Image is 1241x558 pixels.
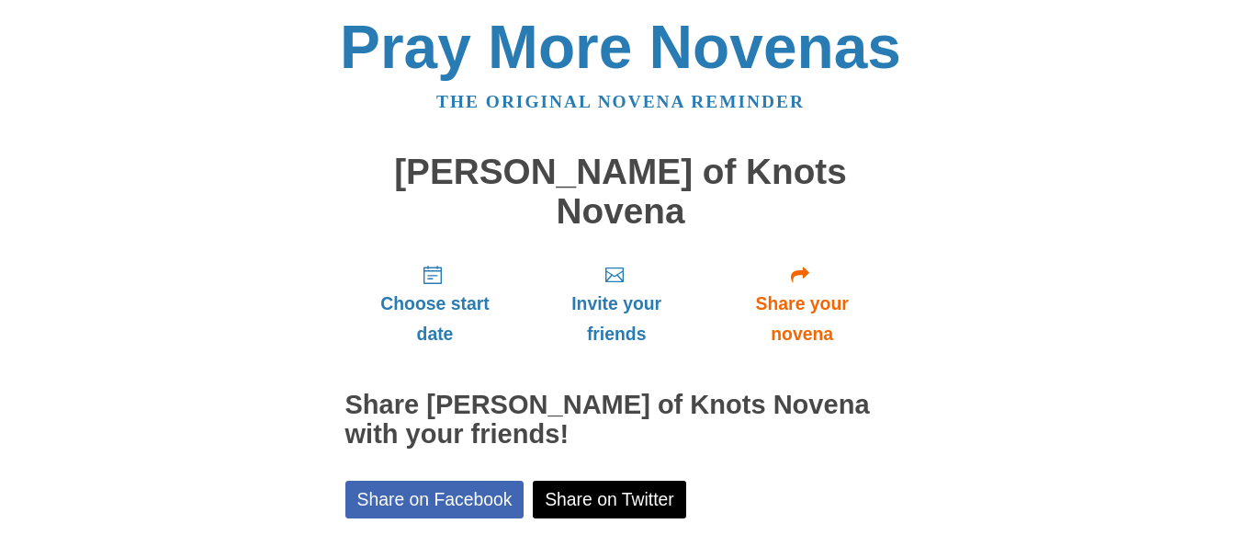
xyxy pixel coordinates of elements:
[340,13,901,81] a: Pray More Novenas
[436,92,805,111] a: The original novena reminder
[345,391,897,450] h2: Share [PERSON_NAME] of Knots Novena with your friends!
[708,249,897,359] a: Share your novena
[364,289,507,349] span: Choose start date
[533,481,686,518] a: Share on Twitter
[345,153,897,231] h1: [PERSON_NAME] of Knots Novena
[345,249,525,359] a: Choose start date
[345,481,525,518] a: Share on Facebook
[543,289,689,349] span: Invite your friends
[525,249,707,359] a: Invite your friends
[727,289,878,349] span: Share your novena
